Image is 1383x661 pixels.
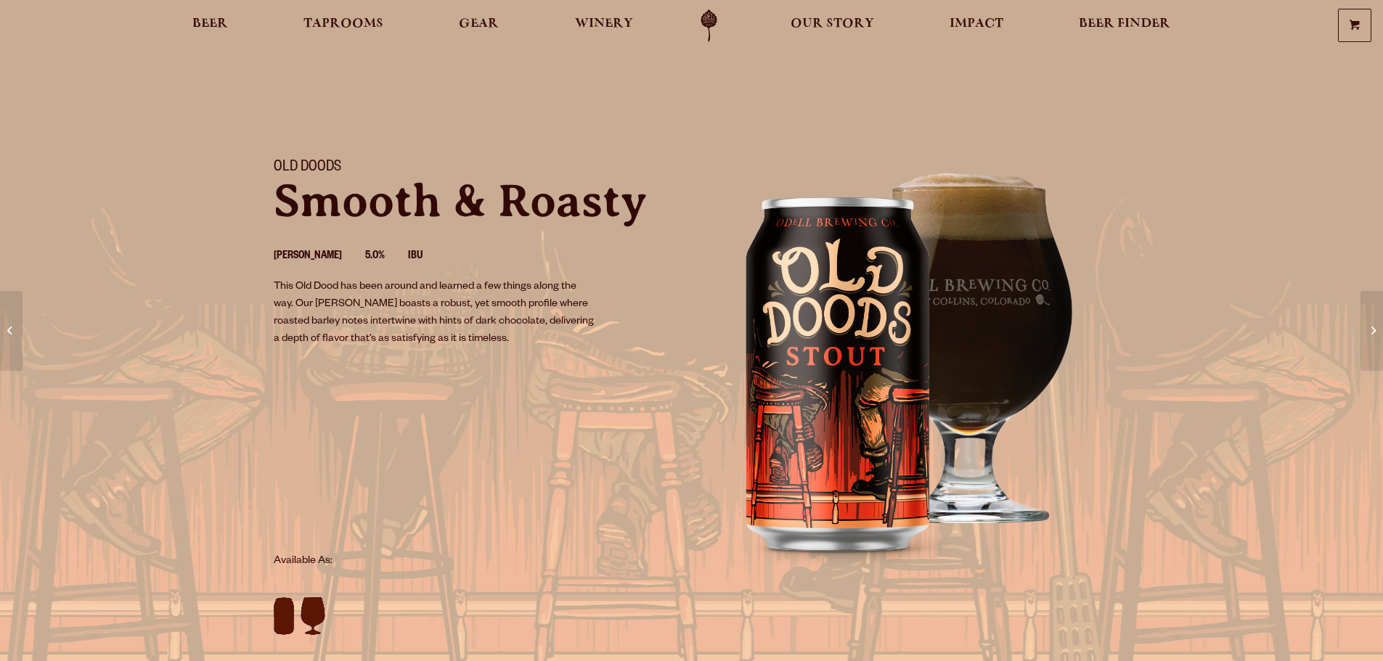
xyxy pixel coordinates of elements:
[682,9,736,42] a: Odell Home
[1079,18,1170,30] span: Beer Finder
[274,178,674,224] p: Smooth & Roasty
[940,9,1013,42] a: Impact
[183,9,237,42] a: Beer
[274,247,365,266] li: [PERSON_NAME]
[274,279,595,348] p: This Old Dood has been around and learned a few things along the way. Our [PERSON_NAME] boasts a ...
[575,18,633,30] span: Winery
[274,358,595,538] iframe: Thirsty Business Old Doods
[408,247,446,266] li: IBU
[274,159,674,178] h1: Old Doods
[365,247,408,266] li: 5.0%
[274,553,674,570] p: Available As:
[950,18,1003,30] span: Impact
[192,18,228,30] span: Beer
[449,9,508,42] a: Gear
[781,9,884,42] a: Our Story
[791,18,874,30] span: Our Story
[566,9,642,42] a: Winery
[459,18,499,30] span: Gear
[294,9,393,42] a: Taprooms
[1069,9,1180,42] a: Beer Finder
[303,18,383,30] span: Taprooms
